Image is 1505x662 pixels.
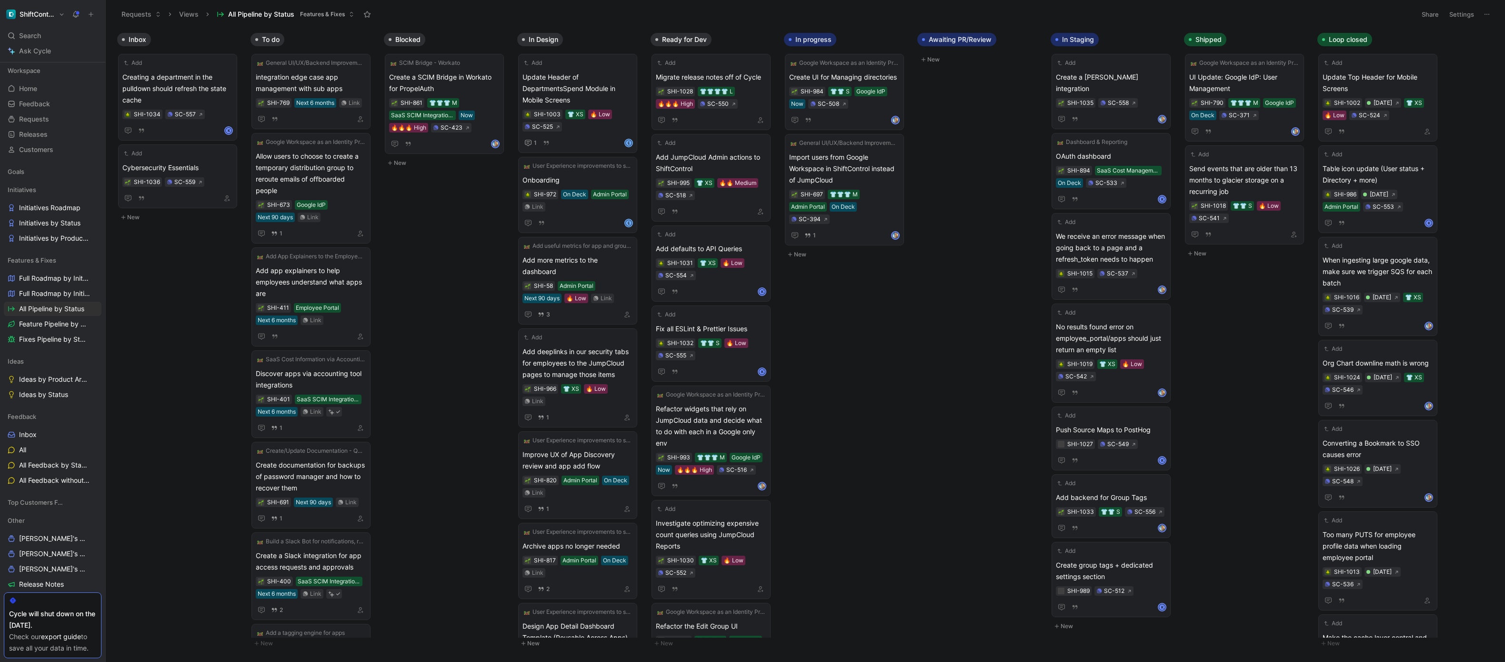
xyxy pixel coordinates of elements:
[1056,137,1129,147] button: 🛤️Dashboard & Reporting
[1052,54,1171,129] a: AddCreate a [PERSON_NAME] integrationSC-558avatar
[122,71,233,106] span: Creating a department in the pulldown should refresh the state cache
[1189,150,1210,159] button: Add
[1318,54,1437,142] a: AddUpdate Top Header for Mobile Screens👕 XS🔥 LowSC-524
[297,200,326,210] div: Google IdP
[1058,271,1064,277] img: 🪲
[1318,145,1437,233] a: AddTable icon update (User status + Directory + more)Admin PortalSC-553K
[1058,178,1081,188] div: On Deck
[1323,150,1344,159] button: Add
[258,100,264,106] div: 🌱
[267,200,290,210] div: SHI-673
[1058,168,1064,174] img: 🌱
[1185,54,1304,142] a: 🛤️Google Workspace as an Identity Provider (IdP) IntegrationUI Update: Google IdP: User Managemen...
[522,71,633,106] span: Update Header of DepartmentsSpend Module in Mobile Screens
[534,140,537,146] span: 1
[4,81,101,96] a: Home
[524,191,531,198] div: 🪲
[1184,248,1310,259] button: New
[665,191,686,200] div: SC-518
[522,58,543,68] button: Add
[19,114,49,124] span: Requests
[4,164,101,179] div: Goals
[391,111,454,120] div: SaaS SCIM Integrations
[1425,220,1432,226] div: K
[257,254,263,259] img: 🛤️
[652,134,771,222] a: AddAdd JumpCloud Admin actions to ShiftControl👕 XS🔥🔥 MediumSC-518
[1067,98,1094,108] div: SHI-1035
[1192,204,1197,209] img: 🌱
[19,99,50,109] span: Feedback
[4,201,101,215] a: Initiatives Roadmap
[1374,98,1392,108] div: [DATE]
[518,237,637,325] a: 🛤️Add useful metrics for app and group membership changesAdd more metrics to the dashboardAdmin P...
[1056,71,1166,94] span: Create a [PERSON_NAME] integration
[384,33,425,46] button: Blocked
[258,202,264,208] div: 🌱
[625,140,632,146] div: E
[662,35,707,44] span: Ready for Dev
[1058,270,1064,277] button: 🪲
[917,54,1043,65] button: New
[225,127,232,134] div: K
[658,88,664,95] button: 🌱
[1191,100,1198,106] button: 🌱
[300,10,345,19] span: Features & Fixes
[785,134,904,245] a: 🛤️General UI/UX/Backend ImprovementsImport users from Google Workspace in ShiftControl instead of...
[4,253,101,267] div: Features & Fixes
[1067,166,1090,175] div: SHI-894
[791,140,796,146] img: 🛤️
[1184,33,1226,46] button: Shipped
[722,258,742,268] div: 🔥 Low
[532,122,553,132] div: SC-525
[625,220,632,226] div: E
[1191,203,1198,209] button: 🌱
[658,260,664,266] div: 🪲
[212,7,359,21] button: All Pipeline by StatusFeatures & Fixes
[1051,33,1099,46] button: In Staging
[1199,58,1298,68] span: Google Workspace as an Identity Provider (IdP) Integration
[129,35,146,44] span: Inbox
[19,218,80,228] span: Initiatives by Status
[1185,145,1304,244] a: AddSend events that are older than 13 months to glacier storage on a recurring job👕👕 S🔥 LowSC-541
[652,225,771,302] a: AddAdd defaults to API Queries👕 XS🔥 LowSC-554K
[1191,60,1196,66] img: 🛤️
[856,87,885,96] div: Google IdP
[4,97,101,111] a: Feedback
[791,88,798,95] div: 🌱
[789,152,900,186] span: Import users from Google Workspace in ShiftControl instead of JumpCloud
[524,111,531,118] button: 🪲
[1323,255,1433,289] span: When ingesting large google data, make sure we trigger SQS for each batch
[792,89,797,95] img: 🌱
[801,190,823,199] div: SHI-697
[1324,191,1331,198] div: 🪲
[1058,101,1064,106] img: 🌱
[656,230,677,239] button: Add
[258,203,264,208] img: 🌱
[4,143,101,157] a: Customers
[651,33,712,46] button: Ready for Dev
[1058,100,1064,106] button: 🌱
[256,71,366,94] span: integration edge case app management with sub apps
[525,192,531,198] img: 🪲
[4,253,101,346] div: Features & FixesFull Roadmap by InitiativesFull Roadmap by Initiatives/StatusAll Pipeline by Stat...
[1230,98,1258,108] div: 👕👕👕 M
[175,110,196,119] div: SC-557
[385,54,504,154] a: 🛤️SCIM Bridge - WorkatoCreate a SCIM Bridge in Workato for PropelAuth👕👕👕 MSaaS SCIM IntegrationsN...
[4,216,101,230] a: Initiatives by Status
[832,202,855,212] div: On Deck
[658,99,693,109] div: 🔥🔥🔥 High
[124,111,131,118] button: 🪲
[522,255,633,277] span: Add more metrics to the dashboard
[122,58,143,68] button: Add
[391,100,398,106] button: 🌱
[803,230,818,241] button: 1
[19,234,90,243] span: Initiatives by Product Area
[4,183,101,245] div: InitiativesInitiatives RoadmapInitiatives by StatusInitiatives by Product Area
[4,231,101,245] a: Initiatives by Product Area
[799,138,898,148] span: General UI/UX/Backend Improvements
[719,178,756,188] div: 🔥🔥 Medium
[307,213,319,222] div: Link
